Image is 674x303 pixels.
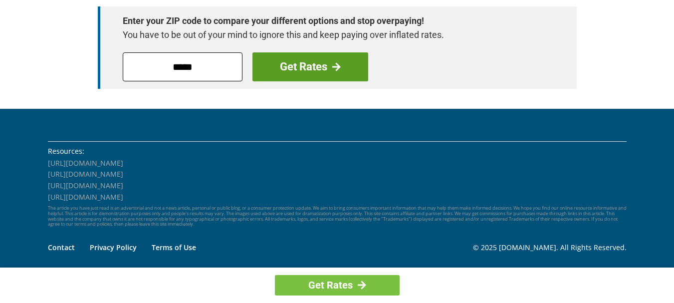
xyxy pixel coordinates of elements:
[473,242,627,253] p: © 2025 [DOMAIN_NAME]. All Rights Reserved.
[48,146,627,157] li: Resources:
[48,206,627,227] p: The article you have just read is an advertorial and not a news article, personal or public blog,...
[152,243,196,252] a: Terms of Use
[252,52,368,81] a: Get Rates
[48,181,123,190] a: [URL][DOMAIN_NAME]
[123,14,542,28] strong: Enter your ZIP code to compare your different options and stop overpaying!
[48,169,123,179] a: [URL][DOMAIN_NAME]
[90,243,137,252] a: Privacy Policy
[123,28,542,42] p: You have to be out of your mind to ignore this and keep paying over inflated rates.
[48,192,123,202] a: [URL][DOMAIN_NAME]
[275,275,400,296] a: Get Rates
[48,158,123,168] a: [URL][DOMAIN_NAME]
[48,243,75,252] a: Contact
